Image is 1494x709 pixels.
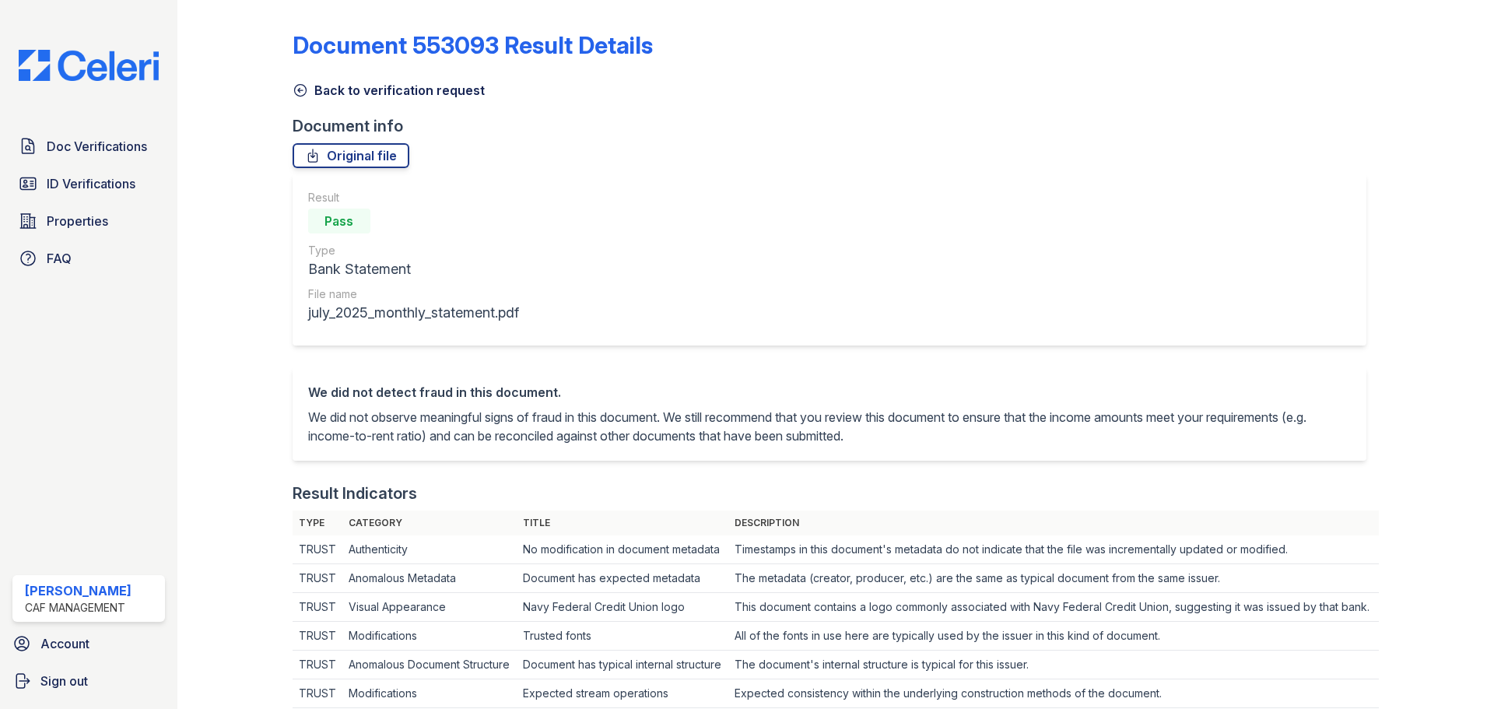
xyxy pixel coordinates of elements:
[517,651,728,679] td: Document has typical internal structure
[293,81,485,100] a: Back to verification request
[47,212,108,230] span: Properties
[517,564,728,593] td: Document has expected metadata
[342,622,517,651] td: Modifications
[293,651,342,679] td: TRUST
[47,137,147,156] span: Doc Verifications
[12,243,165,274] a: FAQ
[728,651,1379,679] td: The document's internal structure is typical for this issuer.
[342,511,517,535] th: Category
[728,622,1379,651] td: All of the fonts in use here are typically used by the issuer in this kind of document.
[342,564,517,593] td: Anomalous Metadata
[728,679,1379,708] td: Expected consistency within the underlying construction methods of the document.
[25,600,132,616] div: CAF Management
[517,535,728,564] td: No modification in document metadata
[293,483,417,504] div: Result Indicators
[308,258,519,280] div: Bank Statement
[517,622,728,651] td: Trusted fonts
[728,535,1379,564] td: Timestamps in this document's metadata do not indicate that the file was incrementally updated or...
[6,50,171,81] img: CE_Logo_Blue-a8612792a0a2168367f1c8372b55b34899dd931a85d93a1a3d3e32e68fde9ad4.png
[308,286,519,302] div: File name
[293,679,342,708] td: TRUST
[293,143,409,168] a: Original file
[308,302,519,324] div: july_2025_monthly_statement.pdf
[293,564,342,593] td: TRUST
[40,672,88,690] span: Sign out
[728,511,1379,535] th: Description
[6,628,171,659] a: Account
[40,634,89,653] span: Account
[12,131,165,162] a: Doc Verifications
[342,651,517,679] td: Anomalous Document Structure
[293,115,1379,137] div: Document info
[12,168,165,199] a: ID Verifications
[728,564,1379,593] td: The metadata (creator, producer, etc.) are the same as typical document from the same issuer.
[308,190,519,205] div: Result
[47,174,135,193] span: ID Verifications
[293,535,342,564] td: TRUST
[308,209,370,233] div: Pass
[342,535,517,564] td: Authenticity
[517,511,728,535] th: Title
[728,593,1379,622] td: This document contains a logo commonly associated with Navy Federal Credit Union, suggesting it w...
[293,622,342,651] td: TRUST
[293,593,342,622] td: TRUST
[6,665,171,697] a: Sign out
[517,679,728,708] td: Expected stream operations
[25,581,132,600] div: [PERSON_NAME]
[342,593,517,622] td: Visual Appearance
[293,31,653,59] a: Document 553093 Result Details
[517,593,728,622] td: Navy Federal Credit Union logo
[308,408,1351,445] p: We did not observe meaningful signs of fraud in this document. We still recommend that you review...
[308,383,1351,402] div: We did not detect fraud in this document.
[308,243,519,258] div: Type
[293,511,342,535] th: Type
[342,679,517,708] td: Modifications
[12,205,165,237] a: Properties
[47,249,72,268] span: FAQ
